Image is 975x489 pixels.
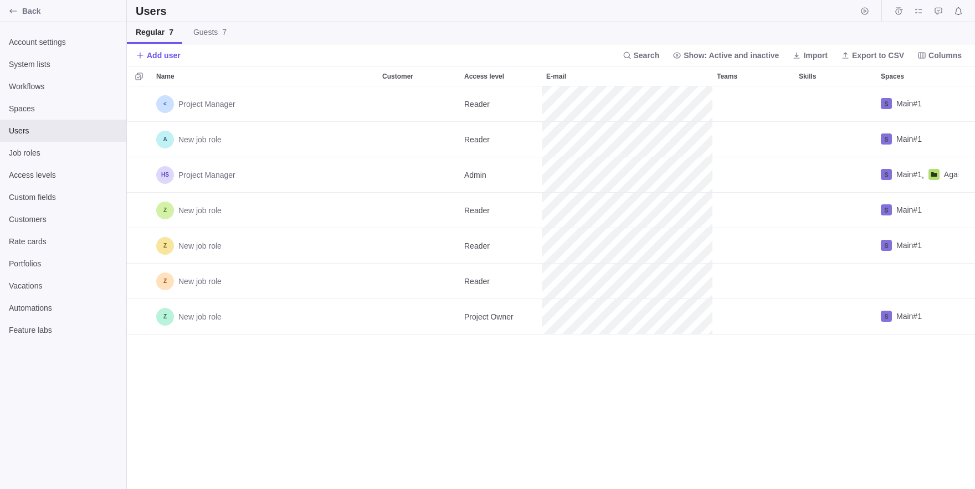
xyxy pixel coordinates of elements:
[618,48,664,63] span: Search
[460,157,542,192] div: Admin
[896,169,922,180] span: Main#1
[799,71,816,82] span: Skills
[464,99,490,110] span: Reader
[881,71,904,82] span: Spaces
[876,86,958,122] div: Spaces
[951,3,966,19] span: Notifications
[684,50,779,61] span: Show: Active and inactive
[378,86,460,122] div: Customer
[378,66,460,86] div: Customer
[460,122,542,157] div: Reader
[794,122,876,157] div: Skills
[152,66,378,86] div: Name
[460,228,542,263] div: Reader
[542,157,712,193] div: E-mail
[794,264,876,299] div: Skills
[378,264,460,299] div: Customer
[169,28,173,37] span: 7
[794,86,876,122] div: Skills
[542,264,712,299] div: E-mail
[378,228,460,264] div: Customer
[891,8,906,17] a: Time logs
[178,205,222,216] span: New job role
[891,3,906,19] span: Time logs
[152,193,378,228] div: Name
[951,8,966,17] a: Notifications
[22,6,122,17] span: Back
[378,193,460,228] div: Customer
[896,133,922,145] span: Main#1
[464,311,514,322] span: Project Owner
[931,8,946,17] a: Approval requests
[147,50,181,61] span: Add user
[460,86,542,122] div: Access level
[9,258,117,269] span: Portfolios
[712,299,794,334] div: Teams
[712,66,794,86] div: Teams
[136,48,181,63] span: Add user
[127,86,975,489] div: grid
[546,71,566,82] span: E-mail
[460,122,542,157] div: Access level
[131,69,147,84] span: Selection mode
[9,147,117,158] span: Job roles
[460,193,542,228] div: Reader
[896,98,922,109] span: Main#1
[876,122,958,157] div: Main#1
[794,193,876,228] div: Skills
[156,71,175,82] span: Name
[9,325,117,336] span: Feature labs
[127,22,182,44] a: Regular7
[136,27,173,38] span: Regular
[542,228,712,264] div: E-mail
[178,99,235,110] span: Project Manager
[852,50,904,61] span: Export to CSV
[460,299,542,334] div: Access level
[460,157,542,193] div: Access level
[152,228,378,264] div: Name
[896,240,922,251] span: Main#1
[464,205,490,216] span: Reader
[464,169,486,181] span: Admin
[876,157,958,192] div: Main#1, Again
[876,193,958,228] div: Spaces
[794,299,876,334] div: Skills
[794,228,876,264] div: Skills
[460,66,542,86] div: Access level
[928,50,962,61] span: Columns
[9,59,117,70] span: System lists
[464,134,490,145] span: Reader
[460,86,542,121] div: Reader
[876,157,958,193] div: Spaces
[460,193,542,228] div: Access level
[876,193,958,228] div: Main#1
[788,48,832,63] span: Import
[178,311,222,322] span: New job role
[382,71,413,82] span: Customer
[9,37,117,48] span: Account settings
[152,299,378,334] div: Name
[152,122,378,157] div: Name
[9,125,117,136] span: Users
[460,299,542,334] div: Project Owner
[876,66,958,86] div: Spaces
[178,240,222,251] span: New job role
[913,48,966,63] span: Columns
[9,236,117,247] span: Rate cards
[896,204,922,215] span: Main#1
[9,81,117,92] span: Workflows
[837,48,909,63] span: Export to CSV
[857,3,873,19] span: Start timer
[717,71,737,82] span: Teams
[876,264,958,299] div: Spaces
[876,228,958,263] div: Main#1
[178,169,235,181] span: Project Manager
[9,103,117,114] span: Spaces
[634,50,660,61] span: Search
[668,48,783,63] span: Show: Active and inactive
[712,122,794,157] div: Teams
[9,302,117,313] span: Automations
[460,264,542,298] div: Reader
[712,193,794,228] div: Teams
[542,193,712,228] div: E-mail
